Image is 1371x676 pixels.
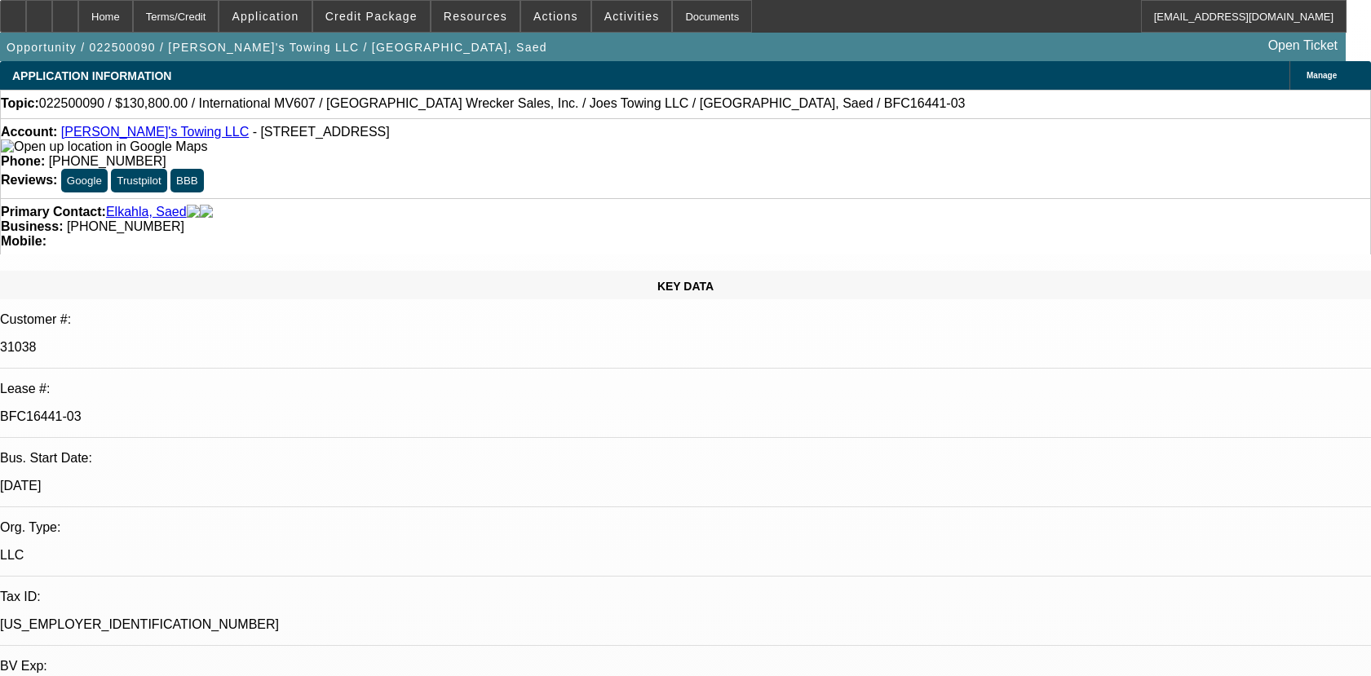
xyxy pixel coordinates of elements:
[313,1,430,32] button: Credit Package
[106,205,187,219] a: Elkahla, Saed
[521,1,590,32] button: Actions
[253,125,390,139] span: - [STREET_ADDRESS]
[12,69,171,82] span: APPLICATION INFORMATION
[61,169,108,192] button: Google
[49,154,166,168] span: [PHONE_NUMBER]
[444,10,507,23] span: Resources
[325,10,418,23] span: Credit Package
[39,96,966,111] span: 022500090 / $130,800.00 / International MV607 / [GEOGRAPHIC_DATA] Wrecker Sales, Inc. / Joes Towi...
[1,96,39,111] strong: Topic:
[657,280,714,293] span: KEY DATA
[219,1,311,32] button: Application
[1262,32,1344,60] a: Open Ticket
[200,205,213,219] img: linkedin-icon.png
[1,154,45,168] strong: Phone:
[604,10,660,23] span: Activities
[1,139,207,153] a: View Google Maps
[1,125,57,139] strong: Account:
[61,125,249,139] a: [PERSON_NAME]'s Towing LLC
[1,205,106,219] strong: Primary Contact:
[1,219,63,233] strong: Business:
[592,1,672,32] button: Activities
[431,1,520,32] button: Resources
[1,234,46,248] strong: Mobile:
[187,205,200,219] img: facebook-icon.png
[1307,71,1337,80] span: Manage
[1,173,57,187] strong: Reviews:
[111,169,166,192] button: Trustpilot
[67,219,184,233] span: [PHONE_NUMBER]
[170,169,204,192] button: BBB
[7,41,547,54] span: Opportunity / 022500090 / [PERSON_NAME]'s Towing LLC / [GEOGRAPHIC_DATA], Saed
[1,139,207,154] img: Open up location in Google Maps
[533,10,578,23] span: Actions
[232,10,299,23] span: Application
